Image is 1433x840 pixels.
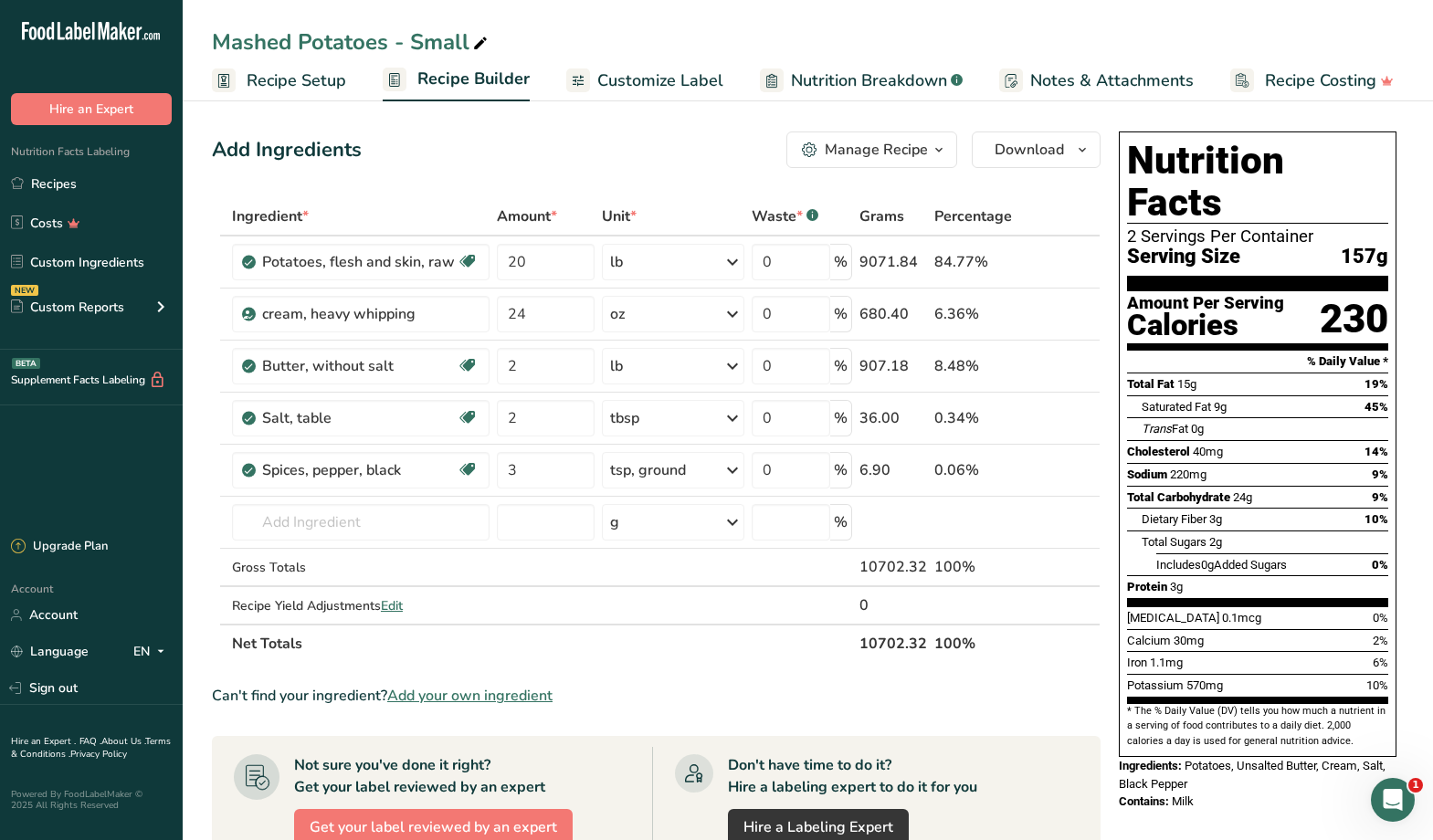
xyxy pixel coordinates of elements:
div: Add Ingredients [212,135,362,165]
div: Mashed Potatoes - Small [212,26,491,58]
div: Custom Reports [11,298,124,317]
span: 2% [1373,634,1388,647]
div: 6.90 [859,459,927,481]
div: Gross Totals [232,558,490,577]
a: Language [11,635,89,667]
div: 0.06% [934,459,1014,481]
a: Notes & Attachments [999,60,1194,101]
span: Grams [859,205,904,227]
span: Amount [497,205,557,227]
span: 40mg [1193,445,1223,458]
span: 9g [1214,400,1227,414]
div: Don't have time to do it? Hire a labeling expert to do it for you [728,754,977,798]
span: Total Fat [1127,377,1175,391]
span: Ingredients: [1119,759,1182,772]
span: Saturated Fat [1142,400,1211,414]
div: 100% [934,556,1014,578]
div: 9071.84 [859,251,927,273]
div: 36.00 [859,407,927,429]
span: 0g [1201,558,1214,572]
span: Percentage [934,205,1012,227]
span: 30mg [1174,634,1204,647]
span: Serving Size [1127,246,1240,268]
span: Potassium [1127,678,1184,692]
button: Hire an Expert [11,93,172,125]
div: NEW [11,285,38,296]
a: Privacy Policy [70,748,127,761]
span: Contains: [1119,794,1169,808]
a: FAQ . [79,735,101,748]
button: Download [972,131,1101,168]
div: Potatoes, flesh and skin, raw [262,251,457,273]
div: 2 Servings Per Container [1127,227,1388,246]
span: 24g [1233,490,1252,504]
span: 45% [1365,400,1388,414]
div: Calories [1127,312,1284,339]
span: 2g [1209,535,1222,549]
span: 9% [1372,490,1388,504]
th: 100% [931,624,1017,662]
span: Sodium [1127,467,1167,481]
span: Includes Added Sugars [1156,558,1287,572]
span: Recipe Builder [417,67,530,91]
div: g [610,511,619,533]
span: 0g [1191,422,1204,436]
span: Add your own ingredient [387,685,553,707]
span: Cholesterol [1127,445,1190,458]
div: 0 [859,594,927,616]
a: Customize Label [566,60,723,101]
span: 157g [1341,246,1388,268]
button: Manage Recipe [786,131,957,168]
span: Potatoes, Unsalted Butter, Cream, Salt, Black Pepper [1119,759,1386,791]
div: Recipe Yield Adjustments [232,596,490,615]
div: lb [610,355,623,377]
div: Spices, pepper, black [262,459,457,481]
span: Recipe Costing [1265,68,1376,93]
div: lb [610,251,623,273]
span: Download [995,139,1064,161]
span: Get your label reviewed by an expert [310,816,557,838]
div: 230 [1320,295,1388,343]
div: 6.36% [934,303,1014,325]
iframe: Intercom live chat [1371,778,1415,822]
div: cream, heavy whipping [262,303,479,325]
span: 3g [1209,512,1222,526]
a: Recipe Costing [1230,60,1394,101]
div: Amount Per Serving [1127,295,1284,312]
span: 19% [1365,377,1388,391]
a: Nutrition Breakdown [760,60,963,101]
span: 0% [1372,558,1388,572]
span: 3g [1170,580,1183,593]
span: Customize Label [597,68,723,93]
span: 10% [1366,678,1388,692]
div: BETA [12,358,40,369]
span: Edit [381,597,403,614]
i: Trans [1142,422,1172,436]
div: 0.34% [934,407,1014,429]
span: 1.1mg [1150,656,1183,669]
div: Can't find your ingredient? [212,685,1101,707]
span: 0% [1373,611,1388,625]
div: Salt, table [262,407,457,429]
div: Manage Recipe [825,139,928,161]
th: Net Totals [228,624,856,662]
div: Powered By FoodLabelMaker © 2025 All Rights Reserved [11,789,172,811]
span: Dietary Fiber [1142,512,1206,526]
span: Calcium [1127,634,1171,647]
span: 6% [1373,656,1388,669]
span: Protein [1127,580,1167,593]
div: Not sure you've done it right? Get your label reviewed by an expert [294,754,545,798]
span: 14% [1365,445,1388,458]
span: 15g [1177,377,1196,391]
div: Butter, without salt [262,355,457,377]
span: Fat [1142,422,1188,436]
span: Total Sugars [1142,535,1206,549]
div: 10702.32 [859,556,927,578]
span: Notes & Attachments [1030,68,1194,93]
span: Recipe Setup [247,68,346,93]
span: 220mg [1170,467,1206,481]
div: 907.18 [859,355,927,377]
a: Terms & Conditions . [11,735,171,761]
div: 84.77% [934,251,1014,273]
a: Recipe Setup [212,60,346,101]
